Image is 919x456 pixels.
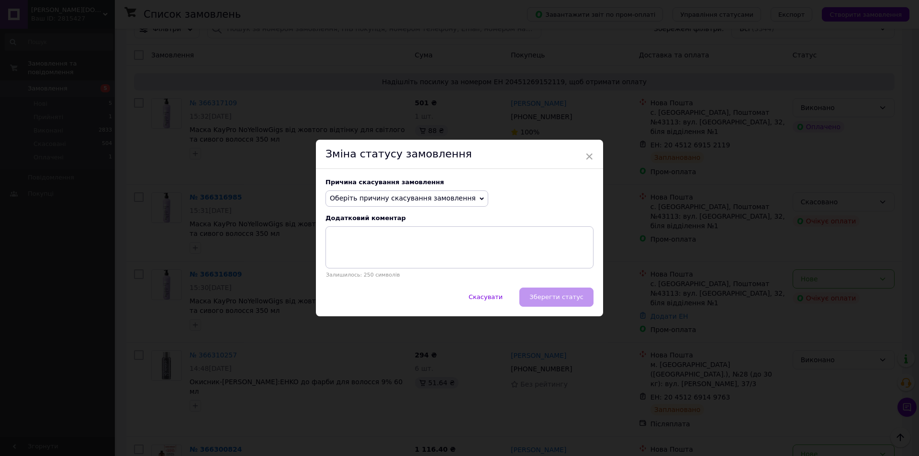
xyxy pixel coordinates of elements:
div: Зміна статусу замовлення [316,140,603,169]
span: Оберіть причину скасування замовлення [330,194,476,202]
div: Додатковий коментар [325,214,594,222]
p: Залишилось: 250 символів [325,272,594,278]
div: Причина скасування замовлення [325,178,594,186]
span: × [585,148,594,165]
button: Скасувати [459,288,513,307]
span: Скасувати [469,293,503,300]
